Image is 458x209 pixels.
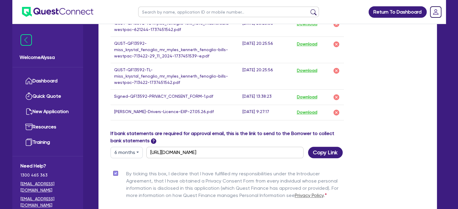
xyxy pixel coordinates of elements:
[296,93,317,101] button: Download
[25,108,33,115] img: new-application
[20,181,75,193] a: [EMAIL_ADDRESS][DOMAIN_NAME]
[20,196,75,208] a: [EMAIL_ADDRESS][DOMAIN_NAME]
[20,73,75,89] a: Dashboard
[20,89,75,104] a: Quick Quote
[151,138,156,144] span: ?
[369,6,427,18] a: Return To Dashboard
[239,16,293,36] td: [DATE] 20:25:56
[111,147,143,158] button: Dropdown toggle
[25,139,33,146] img: training
[111,63,239,89] td: QUST-QF13592-TL-miss_krystal_fenoglio_mr_myles_kenneth_fenoglio-bills-westpac-713422-1737451542.pdf
[239,89,293,105] td: [DATE] 13:38:23
[333,109,340,116] img: delete-icon
[111,89,239,105] td: Signed-QF13592-PRIVACY_CONSENT_FORM-1.pdf
[20,119,75,135] a: Resources
[20,135,75,150] a: Training
[20,104,75,119] a: New Application
[111,36,239,63] td: QUST-QF13592-miss_krystal_fenoglio_mr_myles_kenneth_fenoglio-bills-westpac-713422-29_11_2024-1737...
[111,16,239,36] td: QUST-QF13592-TL-myles_fenoglio-low_rate_mastercard-westpac-621244-1737451542.pdf
[333,41,340,48] img: delete-icon
[296,40,317,48] button: Download
[25,93,33,100] img: quick-quote
[296,67,317,75] button: Download
[20,34,32,46] img: icon-menu-close
[22,7,93,17] img: quest-connect-logo-blue
[428,4,444,20] a: Dropdown toggle
[111,105,239,120] td: [PERSON_NAME]-Drivers-Licence-EXP-27.05.26.pdf
[295,192,324,198] a: Privacy Policy
[333,67,340,74] img: delete-icon
[333,94,340,101] img: delete-icon
[138,7,319,17] input: Search by name, application ID or mobile number...
[239,36,293,63] td: [DATE] 20:25:56
[20,162,75,170] span: Need Help?
[239,63,293,89] td: [DATE] 20:25:56
[20,54,76,61] span: Welcome Alyssa
[308,147,343,158] button: Copy Link
[239,105,293,120] td: [DATE] 9:27:17
[126,170,344,201] label: By ticking this box, I declare that I have fulfilled my responsibilities under the Introducer Agr...
[20,172,75,178] span: 1300 465 363
[111,130,344,144] label: If bank statements are required for approval email, this is the link to send to the Borrower to c...
[296,109,317,116] button: Download
[25,123,33,131] img: resources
